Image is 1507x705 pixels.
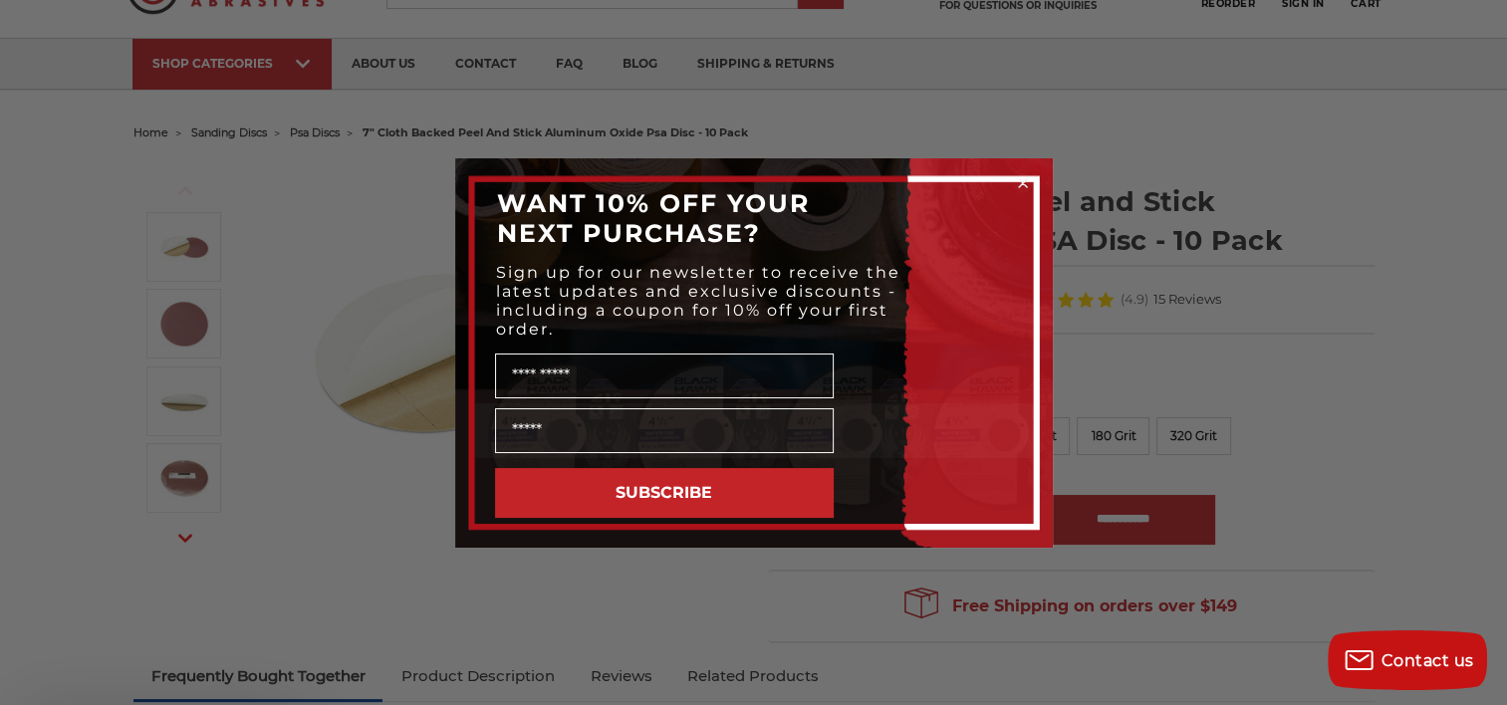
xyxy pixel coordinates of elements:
button: Close dialog [1013,173,1033,193]
span: WANT 10% OFF YOUR NEXT PURCHASE? [497,188,810,248]
input: Email [495,408,834,453]
span: Contact us [1381,651,1474,670]
button: SUBSCRIBE [495,468,834,518]
span: Sign up for our newsletter to receive the latest updates and exclusive discounts - including a co... [496,263,900,339]
button: Contact us [1328,630,1487,690]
